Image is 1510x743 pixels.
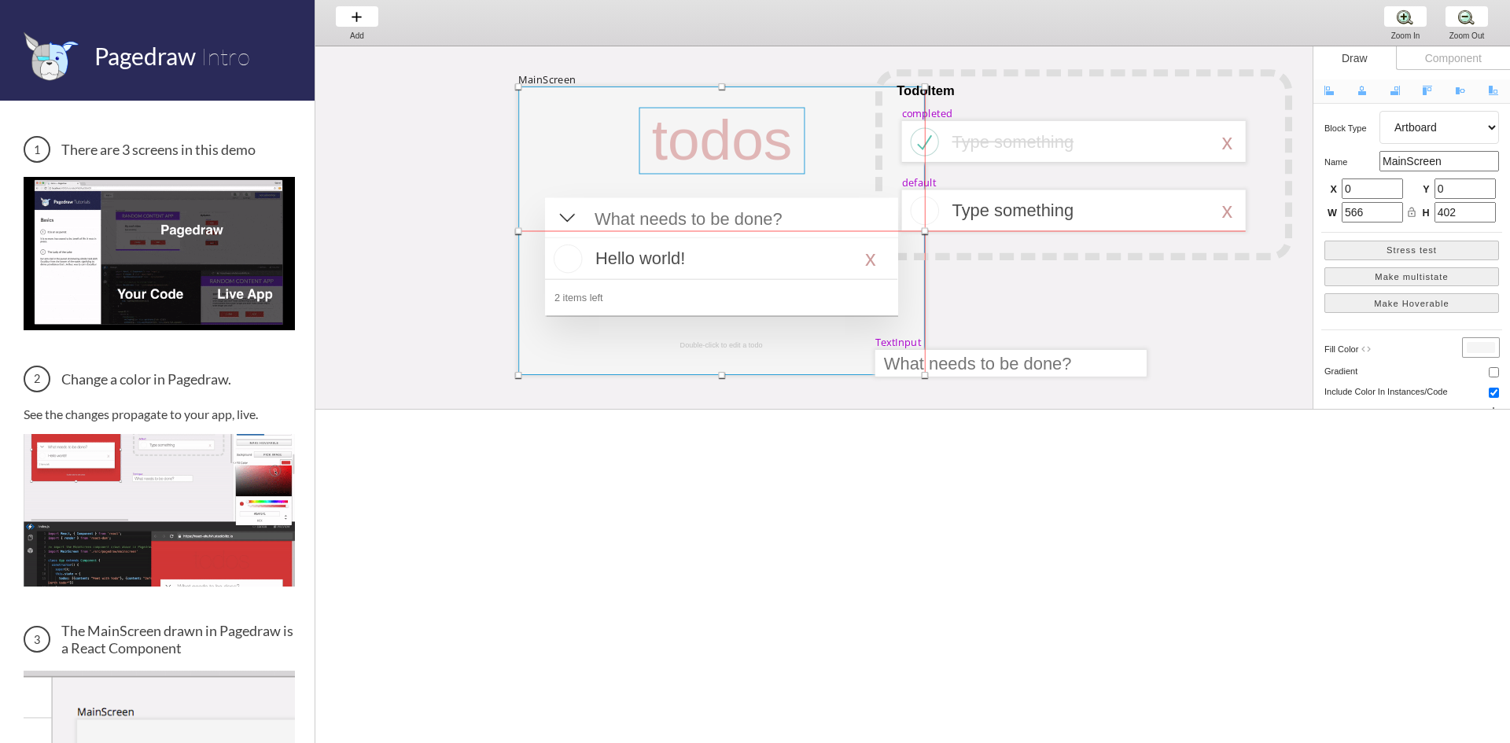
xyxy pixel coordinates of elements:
h5: name [1324,157,1379,167]
div: x [1222,198,1233,223]
img: favicon.png [24,31,79,81]
div: completed [902,107,953,120]
button: Make multistate [1324,267,1499,287]
button: Make Hoverable [1324,293,1499,313]
button: Stress test [1324,241,1499,260]
div: Add [327,31,387,40]
img: zoom-plus.png [1397,9,1413,25]
span: Pagedraw [94,42,196,70]
img: Change a color in Pagedraw [24,434,295,587]
p: See the changes propagate to your app, live. [24,406,295,421]
i: lock_open [1406,207,1417,218]
input: MainScreen [1379,151,1499,171]
h3: Change a color in Pagedraw. [24,366,295,392]
h5: gradient [1324,366,1379,376]
img: baseline-add-24px.svg [348,9,365,25]
div: MainScreen [518,72,576,86]
input: include color in instances/code [1489,388,1499,398]
span: H [1420,207,1430,221]
input: gradient [1489,367,1499,377]
h3: The MainScreen drawn in Pagedraw is a React Component [24,622,295,657]
span: fill color [1324,344,1358,354]
span: Intro [201,42,250,71]
span: Y [1420,183,1430,197]
div: x [1222,130,1233,154]
span: W [1328,207,1337,221]
i: code [1361,344,1372,355]
div: Component [1396,46,1510,70]
div: Draw [1313,46,1396,70]
h3: There are 3 screens in this demo [24,136,295,163]
div: default [902,175,937,189]
h5: include color in instances/code [1324,387,1453,396]
div: Zoom In [1376,31,1435,40]
span: X [1328,183,1337,197]
img: zoom-minus.png [1458,9,1475,25]
div: Zoom Out [1437,31,1497,40]
img: 3 screens [24,177,295,329]
div: TextInput [875,336,921,349]
h5: Block type [1324,123,1379,133]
